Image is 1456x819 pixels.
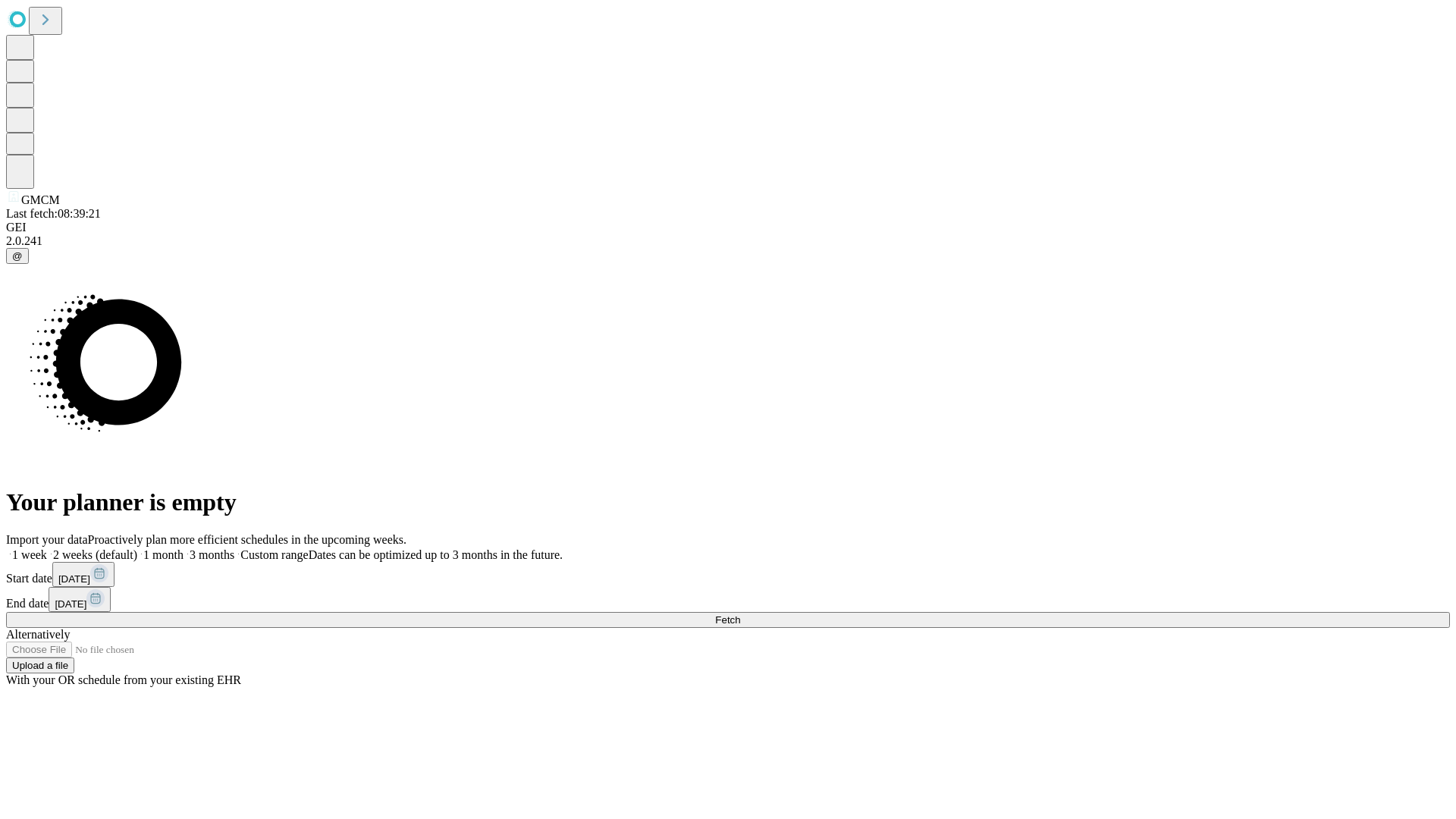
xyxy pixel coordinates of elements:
[6,248,29,264] button: @
[6,562,1450,587] div: Start date
[143,548,184,561] span: 1 month
[6,488,1450,516] h1: Your planner is empty
[6,533,88,546] span: Import your data
[6,587,1450,612] div: End date
[6,612,1450,628] button: Fetch
[21,193,60,206] span: GMCM
[6,207,101,220] span: Last fetch: 08:39:21
[190,548,234,561] span: 3 months
[6,628,70,641] span: Alternatively
[53,548,137,561] span: 2 weeks (default)
[49,587,111,612] button: [DATE]
[55,598,86,610] span: [DATE]
[52,562,115,587] button: [DATE]
[309,548,563,561] span: Dates can be optimized up to 3 months in the future.
[12,548,47,561] span: 1 week
[6,234,1450,248] div: 2.0.241
[715,614,740,626] span: Fetch
[12,250,23,262] span: @
[240,548,308,561] span: Custom range
[6,221,1450,234] div: GEI
[88,533,406,546] span: Proactively plan more efficient schedules in the upcoming weeks.
[58,573,90,585] span: [DATE]
[6,673,241,686] span: With your OR schedule from your existing EHR
[6,657,74,673] button: Upload a file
